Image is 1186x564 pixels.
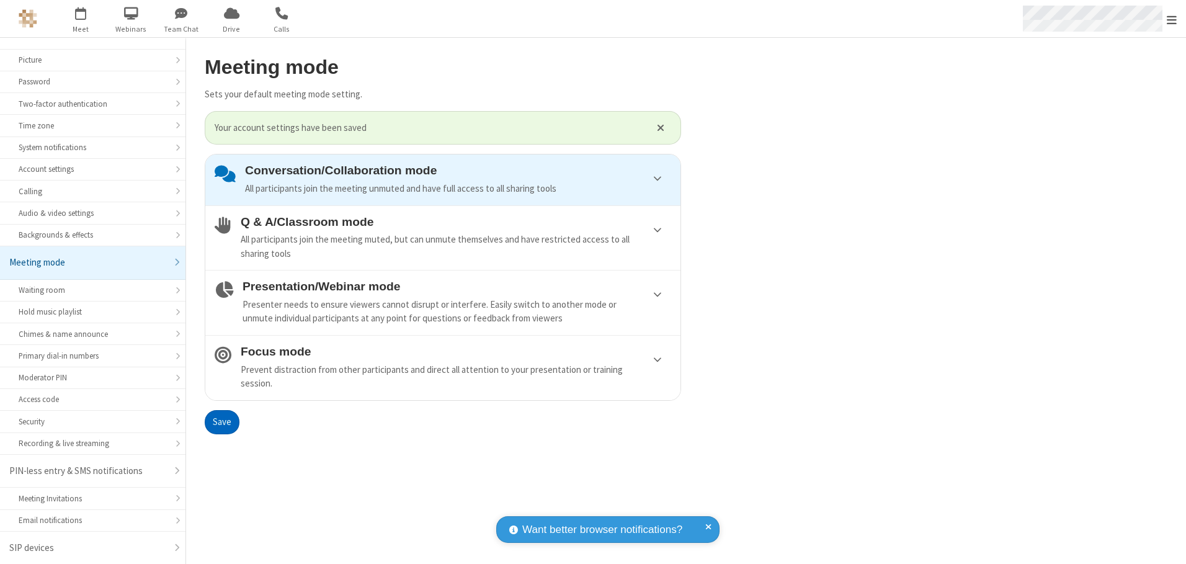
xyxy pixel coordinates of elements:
span: Team Chat [158,24,205,35]
p: Sets your default meeting mode setting. [205,87,681,102]
div: Account settings [19,163,167,175]
div: Calling [19,186,167,197]
h4: Conversation/Collaboration mode [245,164,671,177]
div: Picture [19,54,167,66]
div: Moderator PIN [19,372,167,383]
div: Password [19,76,167,87]
div: Recording & live streaming [19,437,167,449]
div: Chimes & name announce [19,328,167,340]
div: Presenter needs to ensure viewers cannot disrupt or interfere. Easily switch to another mode or u... [243,298,671,326]
h2: Meeting mode [205,56,681,78]
button: Close alert [651,119,671,137]
h4: Q & A/Classroom mode [241,215,671,228]
h4: Presentation/Webinar mode [243,280,671,293]
img: QA Selenium DO NOT DELETE OR CHANGE [19,9,37,28]
h4: Focus mode [241,345,671,358]
div: Meeting mode [9,256,167,270]
button: Save [205,410,239,435]
span: Webinars [108,24,154,35]
div: Primary dial-in numbers [19,350,167,362]
span: Want better browser notifications? [522,522,682,538]
span: Your account settings have been saved [215,121,641,135]
div: Meeting Invitations [19,493,167,504]
div: Prevent distraction from other participants and direct all attention to your presentation or trai... [241,363,671,391]
div: All participants join the meeting unmuted and have full access to all sharing tools [245,182,671,196]
div: Hold music playlist [19,306,167,318]
iframe: Chat [1155,532,1177,555]
div: Audio & video settings [19,207,167,219]
div: SIP devices [9,541,167,555]
div: All participants join the meeting muted, but can unmute themselves and have restricted access to ... [241,233,671,261]
div: Email notifications [19,514,167,526]
div: Security [19,416,167,427]
div: PIN-less entry & SMS notifications [9,464,167,478]
div: Waiting room [19,284,167,296]
div: Backgrounds & effects [19,229,167,241]
div: Two-factor authentication [19,98,167,110]
div: Access code [19,393,167,405]
span: Drive [208,24,255,35]
div: Time zone [19,120,167,132]
span: Meet [58,24,104,35]
span: Calls [259,24,305,35]
div: System notifications [19,141,167,153]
